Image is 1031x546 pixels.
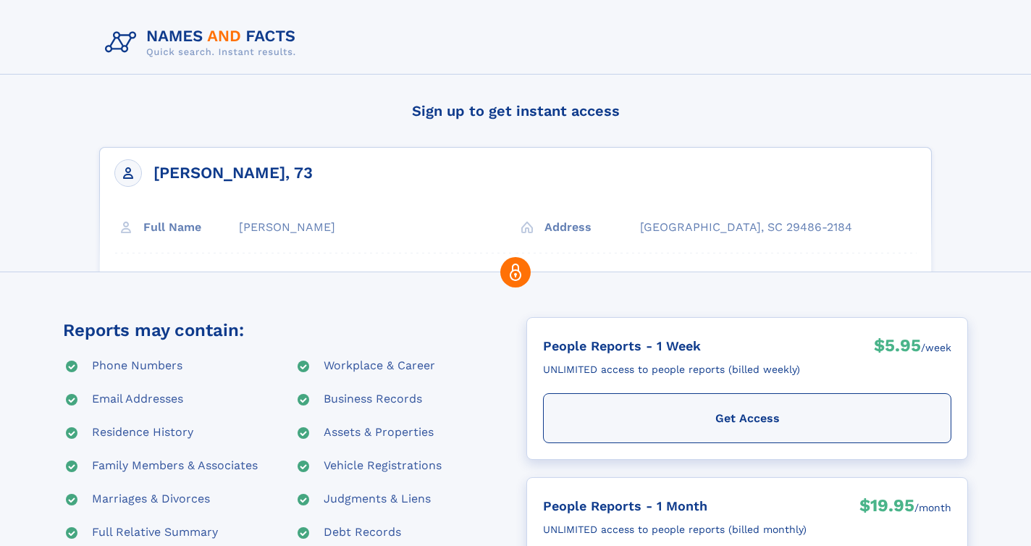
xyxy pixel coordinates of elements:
[92,524,218,542] div: Full Relative Summary
[914,494,951,521] div: /month
[543,494,807,518] div: People Reports - 1 Month
[543,393,951,443] div: Get Access
[543,334,800,358] div: People Reports - 1 Week
[92,358,182,375] div: Phone Numbers
[324,491,431,508] div: Judgments & Liens
[874,334,921,361] div: $5.95
[92,424,193,442] div: Residence History
[324,358,435,375] div: Workplace & Career
[324,524,401,542] div: Debt Records
[543,518,807,542] div: UNLIMITED access to people reports (billed monthly)
[859,494,914,521] div: $19.95
[92,458,258,475] div: Family Members & Associates
[324,424,434,442] div: Assets & Properties
[92,491,210,508] div: Marriages & Divorces
[324,391,422,408] div: Business Records
[324,458,442,475] div: Vehicle Registrations
[921,334,951,361] div: /week
[92,391,183,408] div: Email Addresses
[99,89,932,133] h4: Sign up to get instant access
[63,317,244,343] div: Reports may contain:
[543,358,800,382] div: UNLIMITED access to people reports (billed weekly)
[99,23,308,62] img: Logo Names and Facts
